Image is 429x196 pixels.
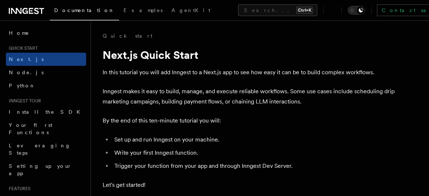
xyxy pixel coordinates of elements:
p: By the end of this ten-minute tutorial you will: [103,116,396,126]
a: Home [6,26,86,39]
a: Documentation [50,2,119,20]
a: AgentKit [167,2,215,20]
span: Quick start [6,45,38,51]
kbd: Ctrl+K [296,7,313,14]
h1: Next.js Quick Start [103,48,396,61]
a: Examples [119,2,167,20]
p: Let's get started! [103,180,396,190]
p: In this tutorial you will add Inngest to a Next.js app to see how easy it can be to build complex... [103,67,396,78]
li: Trigger your function from your app and through Inngest Dev Server. [112,161,396,171]
a: Install the SDK [6,105,86,118]
span: Your first Functions [9,122,52,135]
span: Inngest tour [6,98,41,104]
span: Setting up your app [9,163,72,176]
span: Home [9,29,29,37]
a: Setting up your app [6,159,86,180]
a: Node.js [6,66,86,79]
span: Next.js [9,56,44,62]
span: Install the SDK [9,109,85,115]
span: Documentation [54,7,115,13]
span: Node.js [9,69,44,75]
span: Python [9,83,36,88]
button: Toggle dark mode [348,6,365,15]
a: Next.js [6,53,86,66]
span: Features [6,186,30,192]
a: Your first Functions [6,118,86,139]
a: Leveraging Steps [6,139,86,159]
span: Examples [123,7,163,13]
a: Python [6,79,86,92]
p: Inngest makes it easy to build, manage, and execute reliable workflows. Some use cases include sc... [103,86,396,107]
a: Quick start [103,32,152,39]
span: AgentKit [171,7,210,13]
span: Leveraging Steps [9,143,71,156]
button: Search...Ctrl+K [238,4,317,16]
li: Set up and run Inngest on your machine. [112,135,396,145]
li: Write your first Inngest function. [112,148,396,158]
